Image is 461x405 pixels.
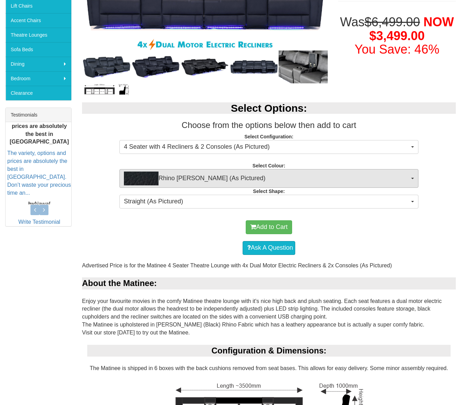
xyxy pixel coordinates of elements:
[6,108,71,122] div: Testimonials
[6,57,71,71] a: Dining
[253,188,285,194] strong: Select Shape:
[6,13,71,28] a: Accent Chairs
[119,140,418,154] button: 4 Seater with 4 Recliners & 2 Consoles (As Pictured)
[6,28,71,42] a: Theatre Lounges
[244,134,293,139] strong: Select Configuration:
[355,42,440,56] font: You Save: 46%
[7,150,71,196] a: The variety, options and prices are absolutely the best in [GEOGRAPHIC_DATA]. Don’t waste your pr...
[6,86,71,100] a: Clearance
[124,172,159,185] img: Rhino Jett (As Pictured)
[338,15,456,56] h1: Was
[119,169,418,188] button: Rhino Jett (As Pictured)Rhino [PERSON_NAME] (As Pictured)
[8,115,71,145] b: The variety, options and prices are absolutely the best in [GEOGRAPHIC_DATA]
[124,142,409,151] span: 4 Seater with 4 Recliners & 2 Consoles (As Pictured)
[246,220,292,234] button: Add to Cart
[6,71,71,86] a: Bedroom
[119,195,418,209] button: Straight (As Pictured)
[82,121,456,130] h3: Choose from the options below then add to cart
[82,277,456,289] div: About the Matinee:
[28,201,35,207] b: by
[124,172,409,185] span: Rhino [PERSON_NAME] (As Pictured)
[369,15,454,43] span: NOW $3,499.00
[124,197,409,206] span: Straight (As Pictured)
[253,163,286,168] strong: Select Colour:
[18,219,60,225] a: Write Testimonial
[87,345,451,357] div: Configuration & Dimensions:
[364,15,420,29] del: $6,499.00
[6,42,71,57] a: Sofa Beds
[7,201,71,209] p: Nawaf
[231,102,307,114] b: Select Options:
[243,241,295,255] a: Ask A Question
